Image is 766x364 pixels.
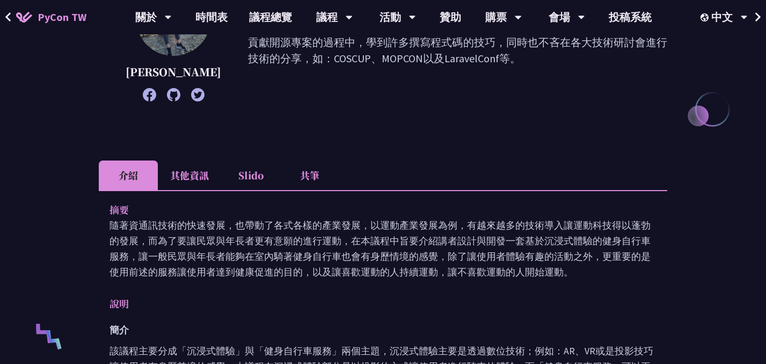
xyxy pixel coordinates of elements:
[221,161,280,190] li: Slido
[110,296,635,311] p: 說明
[280,161,339,190] li: 共筆
[701,13,711,21] img: Locale Icon
[38,9,86,25] span: PyCon TW
[5,4,97,31] a: PyCon TW
[158,161,221,190] li: 其他資訊
[99,161,158,190] li: 介紹
[16,12,32,23] img: Home icon of PyCon TW 2025
[110,322,656,338] h2: 簡介
[110,202,635,217] p: 摘要
[110,217,656,280] p: 隨著資通訊技術的快速發展，也帶動了各式各樣的產業發展，以運動產業發展為例，有越來越多的技術導入讓運動科技得以蓬勃的發展，而為了要讓民眾與年長者更有意願的進行運動，在本議程中旨要介紹講者設計與開發...
[126,64,221,80] p: [PERSON_NAME]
